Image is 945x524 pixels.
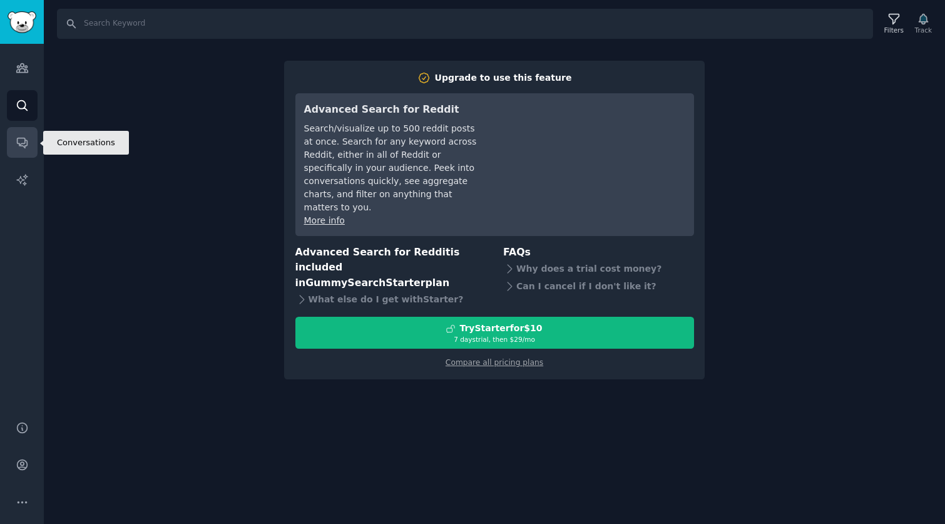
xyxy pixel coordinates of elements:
div: Can I cancel if I don't like it? [503,277,694,295]
h3: Advanced Search for Reddit [304,102,480,118]
div: Upgrade to use this feature [435,71,572,85]
div: Filters [884,26,904,34]
div: 7 days trial, then $ 29 /mo [296,335,693,344]
div: What else do I get with Starter ? [295,290,486,308]
span: GummySearch Starter [305,277,425,289]
input: Search Keyword [57,9,873,39]
a: More info [304,215,345,225]
div: Search/visualize up to 500 reddit posts at once. Search for any keyword across Reddit, either in ... [304,122,480,214]
iframe: YouTube video player [498,102,685,196]
div: Try Starter for $10 [459,322,542,335]
h3: FAQs [503,245,694,260]
div: Why does a trial cost money? [503,260,694,277]
button: TryStarterfor$107 daystrial, then $29/mo [295,317,694,349]
h3: Advanced Search for Reddit is included in plan [295,245,486,291]
a: Compare all pricing plans [446,358,543,367]
img: GummySearch logo [8,11,36,33]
